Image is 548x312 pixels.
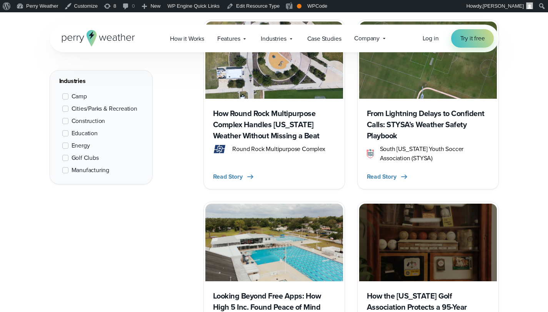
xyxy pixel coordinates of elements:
[203,20,345,189] a: Round Rock Complex How Round Rock Multipurpose Complex Handles [US_STATE] Weather Without Missing...
[380,144,489,163] span: South [US_STATE] Youth Soccer Association (STYSA)
[367,149,374,158] img: STYSA
[205,22,343,99] img: Round Rock Complex
[367,172,396,181] span: Read Story
[213,172,255,181] button: Read Story
[217,34,240,43] span: Features
[72,129,98,138] span: Education
[423,34,439,43] a: Log in
[72,166,110,175] span: Manufacturing
[72,116,105,126] span: Construction
[354,34,380,43] span: Company
[367,172,409,181] button: Read Story
[205,204,343,281] img: High 5 inc.
[297,4,301,8] div: OK
[367,108,489,141] h3: From Lightning Delays to Confident Calls: STYSA’s Weather Safety Playbook
[261,34,286,43] span: Industries
[357,20,499,189] a: From Lightning Delays to Confident Calls: STYSA’s Weather Safety Playbook STYSA South [US_STATE] ...
[451,29,494,48] a: Try it free
[213,144,227,154] img: round rock
[72,92,87,101] span: Camp
[307,34,341,43] span: Case Studies
[72,153,99,163] span: Golf Clubs
[59,76,143,86] div: Industries
[232,144,325,154] span: Round Rock Multipurpose Complex
[72,141,90,150] span: Energy
[163,31,211,46] a: How it Works
[72,104,137,113] span: Cities/Parks & Recreation
[301,31,348,46] a: Case Studies
[460,34,485,43] span: Try it free
[170,34,204,43] span: How it Works
[483,3,524,9] span: [PERSON_NAME]
[213,108,335,141] h3: How Round Rock Multipurpose Complex Handles [US_STATE] Weather Without Missing a Beat
[213,172,243,181] span: Read Story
